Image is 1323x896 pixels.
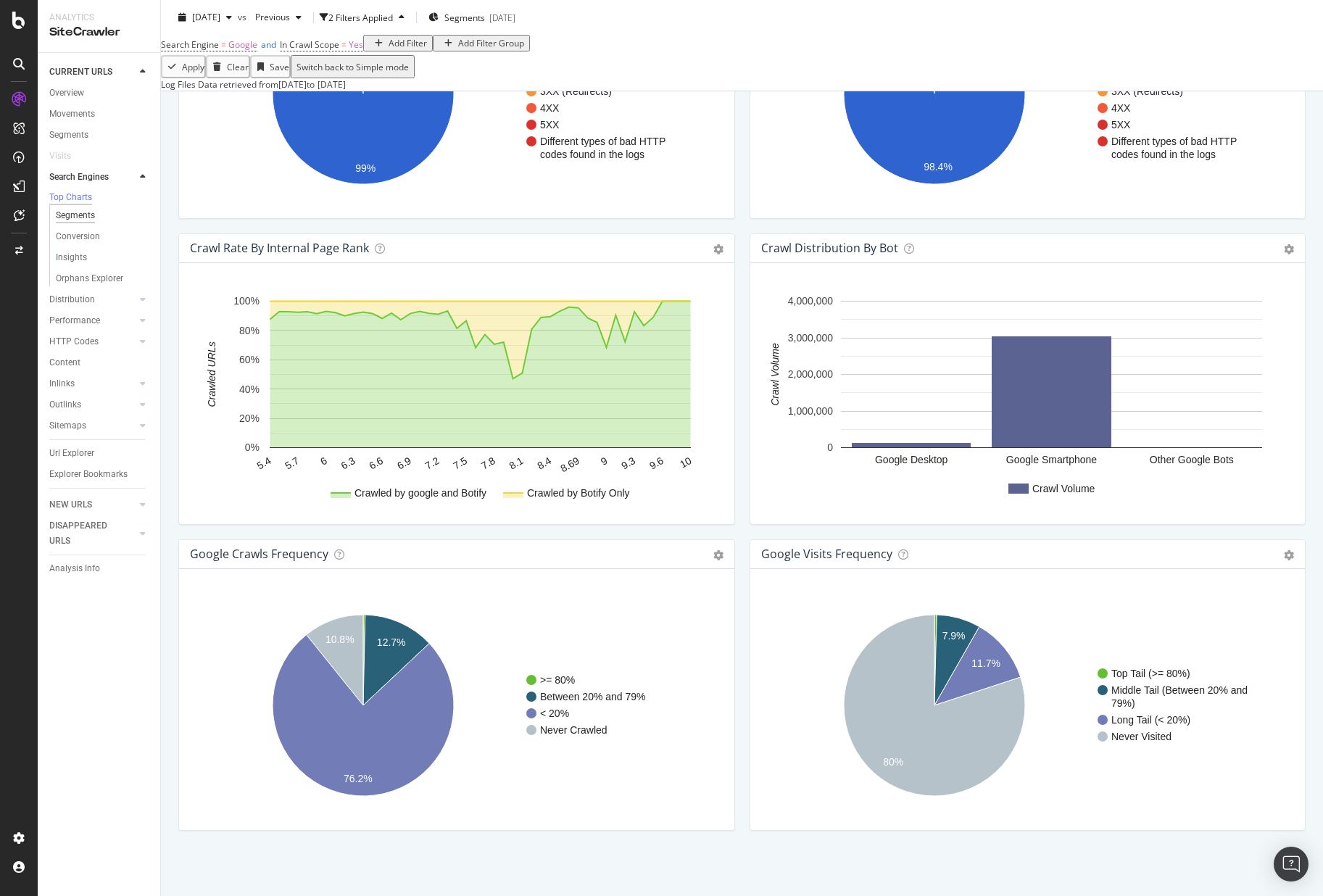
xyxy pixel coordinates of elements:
text: 5.4 [255,455,273,472]
text: 7.5 [451,455,469,472]
div: SiteCrawler [49,24,149,41]
div: Distribution [49,292,95,307]
a: Visits [49,149,86,164]
a: Performance [49,313,136,328]
text: 6.6 [367,455,385,472]
a: NEW URLS [49,497,136,513]
div: [DATE] [489,11,515,23]
button: Segments[DATE] [423,6,521,29]
text: 8.1 [507,455,526,472]
div: Segments [49,128,88,143]
text: 11.7% [971,658,1000,670]
div: A chart. [191,592,717,818]
i: Options [713,244,723,254]
text: codes found in the logs [540,149,644,160]
a: CURRENT URLS [49,65,136,80]
div: Movements [49,107,95,122]
text: 60% [239,354,260,366]
div: Performance [49,313,100,328]
text: 9.6 [647,455,665,472]
button: Previous [249,6,307,29]
button: Clear [206,55,250,78]
text: 7.8 [479,455,497,472]
div: Segments [56,208,95,223]
button: 2 Filters Applied [320,6,410,29]
text: 5XX [540,119,560,130]
text: 80% [883,757,903,768]
text: 10.8% [325,634,354,645]
text: 4,000,000 [787,296,832,307]
div: Search Engines [49,170,109,185]
text: 5.7 [283,455,301,472]
a: Conversion [56,229,150,244]
text: Never Crawled [540,724,607,736]
text: 76.2% [344,773,373,784]
svg: A chart. [191,286,717,513]
span: Previous [249,11,290,23]
span: In Crawl Scope [280,38,339,51]
text: Middle Tail (Between 20% and [1111,684,1248,696]
svg: A chart. [762,286,1288,513]
div: Open Intercom Messenger [1274,847,1309,882]
text: 98.4% [924,161,953,173]
text: Crawled by google and Botify [354,487,486,499]
a: Explorer Bookmarks [49,467,150,482]
text: < 20% [540,708,569,719]
div: HTTP Codes [49,334,99,349]
text: >= 80% [540,674,575,686]
text: Google Smartphone [1005,454,1097,465]
div: Clear [227,60,249,72]
a: Segments [49,128,150,143]
div: Save [270,60,289,72]
a: Inlinks [49,376,136,391]
text: 10 [678,455,694,470]
a: Insights [56,250,150,265]
a: Analysis Info [49,561,150,576]
span: Google [228,38,257,51]
div: Top Charts [49,191,92,204]
text: Different types of bad HTTP [540,136,665,147]
h4: google Visits Frequency [761,544,892,564]
text: 99% [355,162,376,174]
text: 7.2 [423,455,441,472]
button: Switch back to Simple mode [291,55,415,78]
a: Movements [49,107,150,122]
div: Outlinks [49,397,81,412]
span: = [221,38,226,51]
text: 8.4 [535,455,553,472]
div: Conversion [56,229,100,244]
text: Crawled URLs [206,342,217,407]
text: 0% [245,442,260,454]
a: Orphans Explorer [56,271,150,286]
span: Yes [349,38,363,51]
div: [DATE] [278,78,307,91]
svg: A chart. [762,592,1288,818]
i: Options [1284,244,1294,254]
text: Never Visited [1111,731,1171,742]
button: Save [250,55,291,78]
div: Add Filter [389,37,427,49]
i: Options [713,550,723,560]
span: Segments [444,11,485,23]
a: Segments [56,208,150,223]
span: vs [238,11,249,23]
a: DISAPPEARED URLS [49,518,136,549]
text: 6.3 [339,455,357,472]
text: Long Tail (< 20%) [1111,714,1190,726]
text: Top Tail (>= 80%) [1111,668,1190,679]
div: Analysis Info [49,561,100,576]
text: 20% [239,412,260,424]
button: Add Filter [363,35,433,51]
text: 8.69 [558,455,581,475]
text: 100% [233,296,260,307]
text: 6.9 [395,455,413,472]
a: Outlinks [49,397,136,412]
text: Crawled by Botify Only [527,487,630,499]
div: Content [49,355,80,370]
text: 1,000,000 [787,405,832,417]
text: 9 [599,455,610,468]
span: Search Engine [161,38,219,51]
a: Top Charts [49,191,150,205]
div: 2 Filters Applied [328,11,393,23]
